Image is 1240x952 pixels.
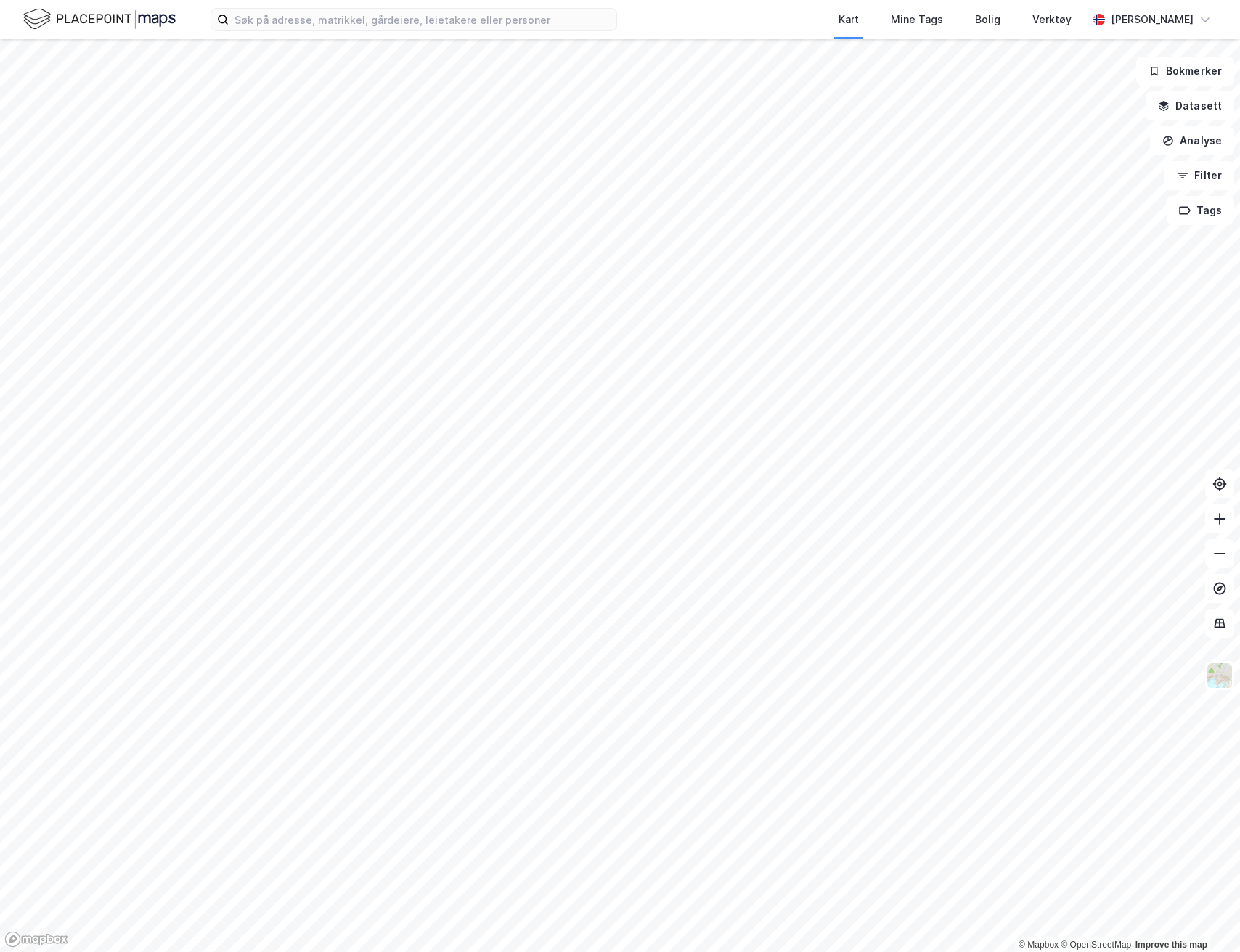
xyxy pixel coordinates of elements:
[1032,11,1072,28] div: Verktøy
[229,9,616,30] input: Søk på adresse, matrikkel, gårdeiere, leietakere eller personer
[1136,57,1234,86] button: Bokmerker
[1019,940,1059,950] a: Mapbox
[975,11,1000,28] div: Bolig
[1146,91,1234,120] button: Datasett
[1206,662,1233,689] img: Z
[839,11,859,28] div: Kart
[1111,11,1194,28] div: [PERSON_NAME]
[1135,940,1207,950] a: Improve this map
[1167,882,1240,952] iframe: Chat Widget
[1150,126,1234,155] button: Analyse
[4,931,68,948] a: Mapbox homepage
[1167,196,1234,225] button: Tags
[891,11,943,28] div: Mine Tags
[1164,161,1234,190] button: Filter
[1167,882,1240,952] div: Kontrollprogram for chat
[23,7,176,32] img: logo.f888ab2527a4732fd821a326f86c7f29.svg
[1061,940,1131,950] a: OpenStreetMap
